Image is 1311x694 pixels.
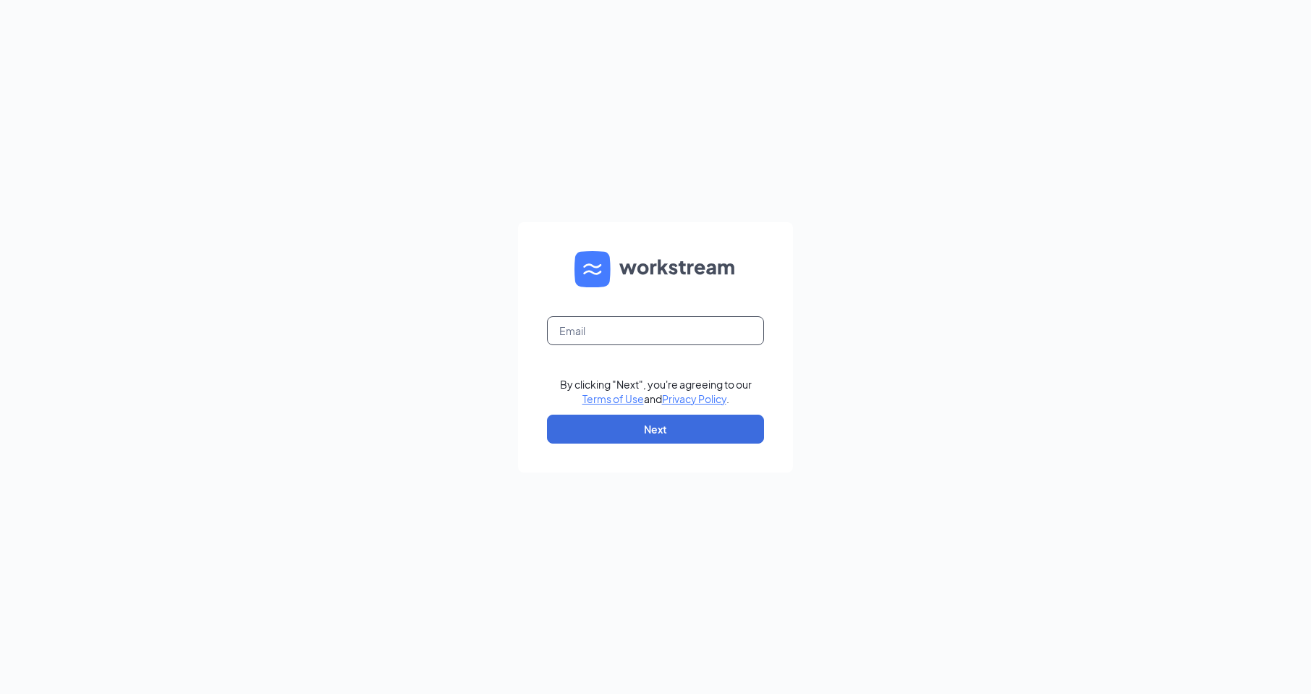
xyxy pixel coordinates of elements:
button: Next [547,415,764,444]
img: WS logo and Workstream text [574,251,737,287]
a: Terms of Use [582,392,644,405]
div: By clicking "Next", you're agreeing to our and . [560,377,752,406]
input: Email [547,316,764,345]
a: Privacy Policy [662,392,726,405]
